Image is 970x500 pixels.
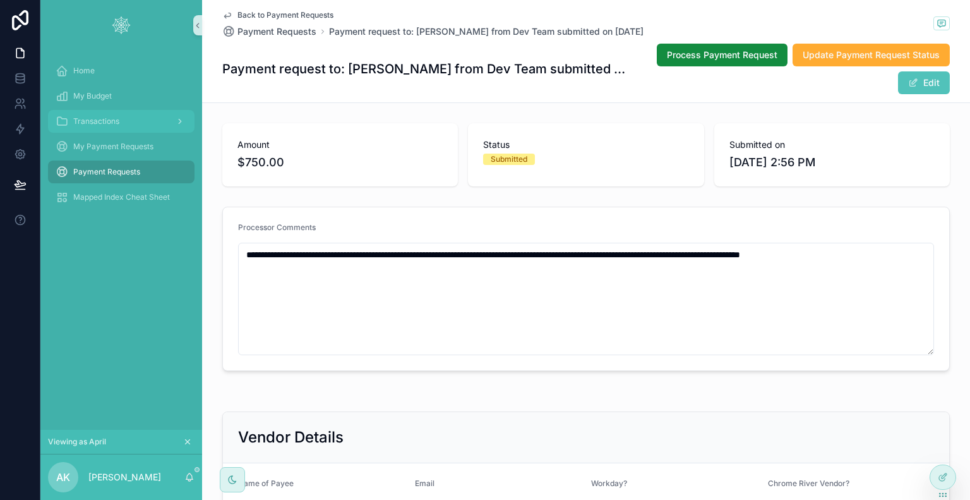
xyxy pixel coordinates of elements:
span: Transactions [73,116,119,126]
a: Payment Requests [222,25,316,38]
span: [DATE] 2:56 PM [729,154,935,171]
span: My Payment Requests [73,142,153,152]
div: Submitted [491,154,527,165]
span: Status [483,138,688,151]
h2: Vendor Details [238,427,344,448]
span: Process Payment Request [667,49,777,61]
span: Viewing as April [48,437,106,447]
a: Transactions [48,110,195,133]
span: Payment Requests [237,25,316,38]
a: Back to Payment Requests [222,10,333,20]
span: Payment Requests [73,167,140,177]
a: Mapped Index Cheat Sheet [48,186,195,209]
h1: Payment request to: [PERSON_NAME] from Dev Team submitted on [DATE] [222,60,626,78]
span: Workday? [591,479,627,488]
span: AK [56,470,70,485]
span: Update Payment Request Status [803,49,940,61]
button: Process Payment Request [657,44,787,66]
span: Name of Payee [238,479,294,488]
a: Payment Requests [48,161,195,183]
span: Mapped Index Cheat Sheet [73,192,170,202]
a: Home [48,59,195,82]
span: Processor Comments [238,223,316,232]
span: Back to Payment Requests [237,10,333,20]
span: Amount [237,138,443,151]
a: Payment request to: [PERSON_NAME] from Dev Team submitted on [DATE] [329,25,644,38]
span: Home [73,66,95,76]
button: Edit [898,71,950,94]
span: $750.00 [237,154,443,171]
span: My Budget [73,91,112,101]
a: My Payment Requests [48,135,195,158]
span: Chrome River Vendor? [768,479,849,488]
span: Submitted on [729,138,935,151]
div: scrollable content [40,51,202,430]
p: [PERSON_NAME] [88,471,161,484]
img: App logo [111,15,131,35]
a: My Budget [48,85,195,107]
button: Update Payment Request Status [793,44,950,66]
span: Email [415,479,434,488]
